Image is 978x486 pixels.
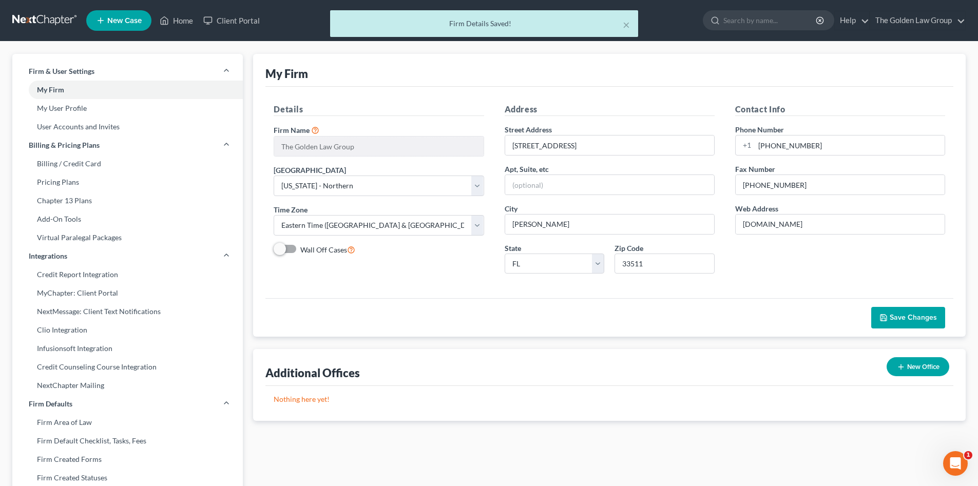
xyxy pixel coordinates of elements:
[12,321,243,339] a: Clio Integration
[12,247,243,265] a: Integrations
[12,358,243,376] a: Credit Counseling Course Integration
[943,451,968,476] iframe: Intercom live chat
[887,357,949,376] button: New Office
[735,164,775,174] label: Fax Number
[505,164,549,174] label: Apt, Suite, etc
[12,154,243,173] a: Billing / Credit Card
[505,243,521,254] label: State
[265,66,308,81] div: My Firm
[964,451,972,459] span: 1
[12,413,243,432] a: Firm Area of Law
[505,135,714,155] input: Enter address...
[615,243,643,254] label: Zip Code
[274,394,945,404] p: Nothing here yet!
[12,173,243,191] a: Pricing Plans
[12,302,243,321] a: NextMessage: Client Text Notifications
[12,376,243,395] a: NextChapter Mailing
[29,66,94,76] span: Firm & User Settings
[12,99,243,118] a: My User Profile
[890,313,937,322] span: Save Changes
[300,245,347,254] span: Wall Off Cases
[735,124,784,135] label: Phone Number
[274,137,483,156] input: Enter name...
[12,62,243,81] a: Firm & User Settings
[12,228,243,247] a: Virtual Paralegal Packages
[274,165,346,176] label: [GEOGRAPHIC_DATA]
[615,254,715,274] input: XXXXX
[755,135,945,155] input: Enter phone...
[736,135,755,155] div: +1
[505,215,714,234] input: Enter city...
[12,191,243,210] a: Chapter 13 Plans
[12,118,243,136] a: User Accounts and Invites
[736,215,945,234] input: Enter web address....
[274,126,310,134] span: Firm Name
[29,251,67,261] span: Integrations
[12,339,243,358] a: Infusionsoft Integration
[338,18,630,29] div: Firm Details Saved!
[274,204,308,215] label: Time Zone
[871,307,945,328] button: Save Changes
[12,265,243,284] a: Credit Report Integration
[12,136,243,154] a: Billing & Pricing Plans
[12,81,243,99] a: My Firm
[29,140,100,150] span: Billing & Pricing Plans
[29,399,72,409] span: Firm Defaults
[12,432,243,450] a: Firm Default Checklist, Tasks, Fees
[505,203,517,214] label: City
[12,284,243,302] a: MyChapter: Client Portal
[12,210,243,228] a: Add-On Tools
[735,103,945,116] h5: Contact Info
[505,175,714,195] input: (optional)
[736,175,945,195] input: Enter fax...
[12,450,243,469] a: Firm Created Forms
[274,103,484,116] h5: Details
[623,18,630,31] button: ×
[12,395,243,413] a: Firm Defaults
[265,365,360,380] div: Additional Offices
[505,103,715,116] h5: Address
[505,124,552,135] label: Street Address
[735,203,778,214] label: Web Address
